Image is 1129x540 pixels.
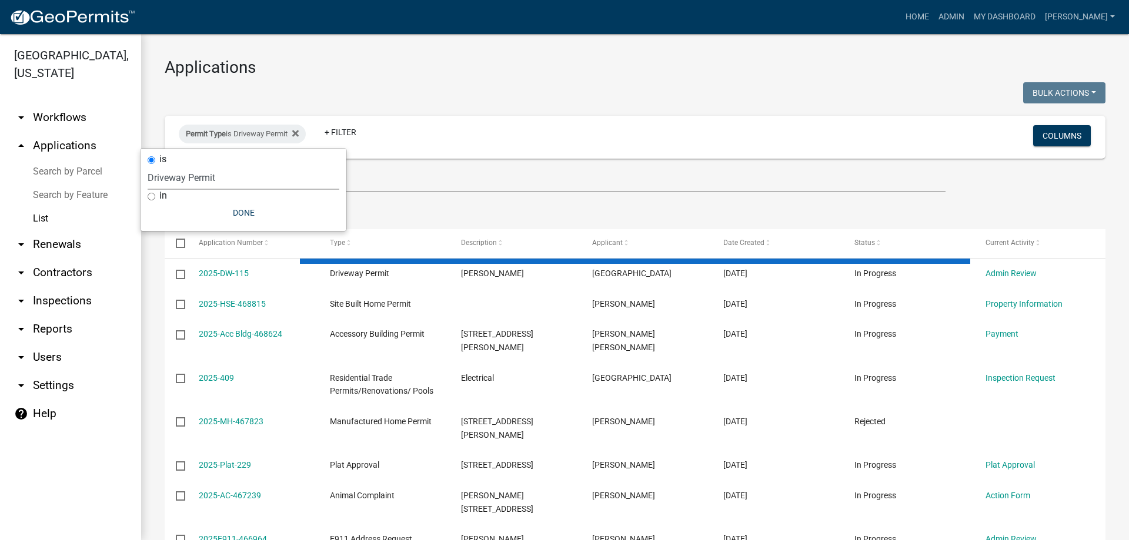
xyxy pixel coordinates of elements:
[14,322,28,336] i: arrow_drop_down
[330,417,432,426] span: Manufactured Home Permit
[199,239,263,247] span: Application Number
[854,239,875,247] span: Status
[199,460,251,469] a: 2025-Plat-229
[165,229,187,257] datatable-header-cell: Select
[986,239,1034,247] span: Current Activity
[934,6,969,28] a: Admin
[854,417,886,426] span: Rejected
[723,417,747,426] span: 08/22/2025
[986,299,1063,308] a: Property Information
[165,168,946,192] input: Search for applications
[14,237,28,251] i: arrow_drop_down
[592,299,655,308] span: Deanna Giles
[199,329,282,338] a: 2025-Acc Bldg-468624
[592,417,655,426] span: Laylah Wilson
[450,229,581,257] datatable-header-cell: Description
[461,460,533,469] span: 265 SYCAMORE LANE
[330,329,425,338] span: Accessory Building Permit
[148,202,339,223] button: Done
[969,6,1040,28] a: My Dashboard
[592,269,672,278] span: Crawford County
[461,417,533,440] span: 590 Carl Sutton Road
[186,129,226,138] span: Permit Type
[14,139,28,153] i: arrow_drop_up
[854,329,896,338] span: In Progress
[723,269,747,278] span: 08/25/2025
[723,299,747,308] span: 08/25/2025
[986,491,1030,500] a: Action Form
[1023,82,1105,103] button: Bulk Actions
[165,58,1105,78] h3: Applications
[974,229,1105,257] datatable-header-cell: Current Activity
[330,299,411,308] span: Site Built Home Permit
[199,417,263,426] a: 2025-MH-467823
[159,191,167,200] label: in
[14,266,28,280] i: arrow_drop_down
[159,155,166,164] label: is
[723,239,764,247] span: Date Created
[461,373,494,383] span: Electrical
[318,229,449,257] datatable-header-cell: Type
[723,460,747,469] span: 08/21/2025
[712,229,843,257] datatable-header-cell: Date Created
[14,110,28,125] i: arrow_drop_down
[330,373,433,396] span: Residential Trade Permits/Renovations/ Pools
[330,491,395,500] span: Animal Complaint
[14,378,28,393] i: arrow_drop_down
[330,239,345,247] span: Type
[986,373,1055,383] a: Inspection Request
[901,6,934,28] a: Home
[461,491,533,514] span: Julie Hodges&2979 SALEM CHURCH RD
[199,269,249,278] a: 2025-DW-115
[854,373,896,383] span: In Progress
[1033,125,1091,146] button: Columns
[315,122,366,143] a: + Filter
[592,239,623,247] span: Applicant
[854,460,896,469] span: In Progress
[14,350,28,364] i: arrow_drop_down
[592,491,655,500] span: Layla Kriz
[330,460,379,469] span: Plat Approval
[592,460,655,469] span: JOHN WILKES
[1040,6,1120,28] a: [PERSON_NAME]
[592,329,655,352] span: James Colt Frost
[179,125,306,143] div: is Driveway Permit
[723,491,747,500] span: 08/21/2025
[461,239,497,247] span: Description
[199,491,261,500] a: 2025-AC-467239
[854,299,896,308] span: In Progress
[986,269,1037,278] a: Admin Review
[14,407,28,421] i: help
[330,269,389,278] span: Driveway Permit
[461,269,524,278] span: Jeremy Bryant
[14,294,28,308] i: arrow_drop_down
[854,269,896,278] span: In Progress
[592,373,672,383] span: Crawford County
[986,460,1035,469] a: Plat Approval
[986,329,1018,338] a: Payment
[581,229,712,257] datatable-header-cell: Applicant
[199,373,234,383] a: 2025-409
[461,329,533,352] span: 64 Blasingame RoadFORT VALLEY, GA 31030
[854,491,896,500] span: In Progress
[723,373,747,383] span: 08/25/2025
[723,329,747,338] span: 08/25/2025
[199,299,266,308] a: 2025-HSE-468815
[187,229,318,257] datatable-header-cell: Application Number
[843,229,974,257] datatable-header-cell: Status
